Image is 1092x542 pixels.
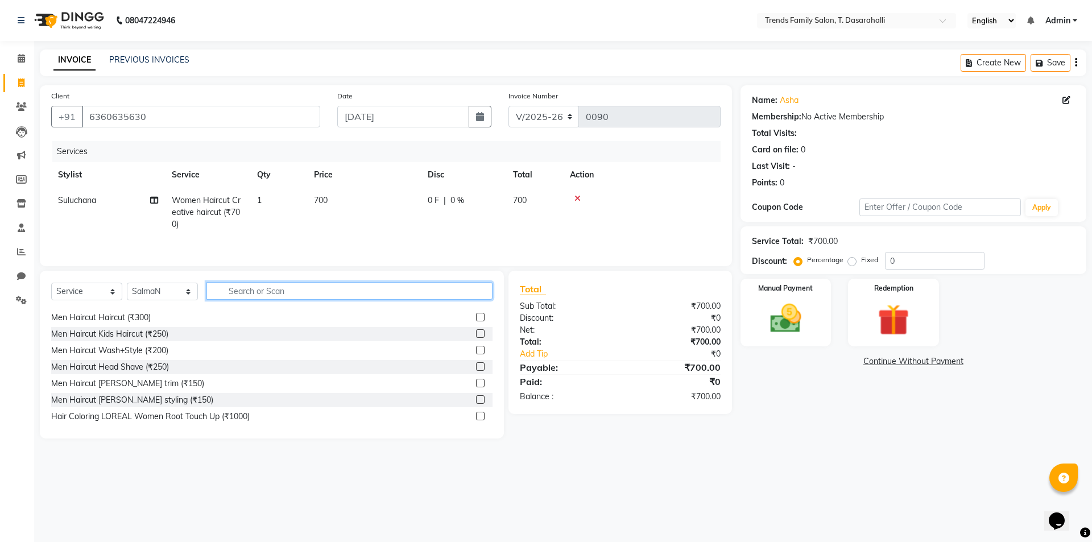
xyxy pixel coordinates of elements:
div: Net: [511,324,620,336]
input: Search or Scan [206,282,493,300]
iframe: chat widget [1044,497,1081,531]
div: Balance : [511,391,620,403]
div: Coupon Code [752,201,859,213]
div: Men Haircut [PERSON_NAME] styling (₹150) [51,394,213,406]
div: - [792,160,796,172]
button: Create New [961,54,1026,72]
div: Paid: [511,375,620,388]
div: Services [52,141,729,162]
th: Qty [250,162,307,188]
span: 700 [513,195,527,205]
div: Total Visits: [752,127,797,139]
div: Hair Coloring LOREAL Women Root Touch Up (₹1000) [51,411,250,423]
div: 0 [780,177,784,189]
label: Manual Payment [758,283,813,293]
label: Invoice Number [508,91,558,101]
input: Enter Offer / Coupon Code [859,198,1021,216]
button: +91 [51,106,83,127]
div: Men Haircut Head Shave (₹250) [51,361,169,373]
th: Price [307,162,421,188]
span: 0 % [450,195,464,206]
div: Discount: [752,255,787,267]
img: _gift.svg [868,300,919,340]
span: | [444,195,446,206]
label: Redemption [874,283,913,293]
span: 0 F [428,195,439,206]
div: Name: [752,94,777,106]
th: Stylist [51,162,165,188]
div: Men Haircut [PERSON_NAME] trim (₹150) [51,378,204,390]
div: ₹0 [638,348,729,360]
a: Asha [780,94,799,106]
div: ₹700.00 [620,300,729,312]
button: Save [1031,54,1070,72]
div: Discount: [511,312,620,324]
span: Total [520,283,546,295]
div: ₹700.00 [620,361,729,374]
button: Apply [1025,199,1058,216]
th: Disc [421,162,506,188]
div: Total: [511,336,620,348]
div: ₹700.00 [620,336,729,348]
div: Membership: [752,111,801,123]
span: Women Haircut Creative haircut (₹700) [172,195,241,229]
div: ₹0 [620,375,729,388]
div: No Active Membership [752,111,1075,123]
div: ₹0 [620,312,729,324]
div: Card on file: [752,144,799,156]
label: Fixed [861,255,878,265]
input: Search by Name/Mobile/Email/Code [82,106,320,127]
div: Points: [752,177,777,189]
div: Men Haircut Haircut (₹300) [51,312,151,324]
label: Percentage [807,255,843,265]
a: Add Tip [511,348,638,360]
div: Sub Total: [511,300,620,312]
div: Service Total: [752,235,804,247]
label: Date [337,91,353,101]
span: 1 [257,195,262,205]
label: Client [51,91,69,101]
div: Men Haircut Kids Haircut (₹250) [51,328,168,340]
div: Last Visit: [752,160,790,172]
th: Action [563,162,721,188]
b: 08047224946 [125,5,175,36]
a: Continue Without Payment [743,355,1084,367]
div: ₹700.00 [620,324,729,336]
th: Service [165,162,250,188]
div: ₹700.00 [620,391,729,403]
div: Payable: [511,361,620,374]
a: PREVIOUS INVOICES [109,55,189,65]
span: 700 [314,195,328,205]
th: Total [506,162,563,188]
div: Men Haircut Wash+Style (₹200) [51,345,168,357]
img: logo [29,5,107,36]
span: Suluchana [58,195,96,205]
div: ₹700.00 [808,235,838,247]
a: INVOICE [53,50,96,71]
img: _cash.svg [760,300,812,337]
div: 0 [801,144,805,156]
span: Admin [1045,15,1070,27]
